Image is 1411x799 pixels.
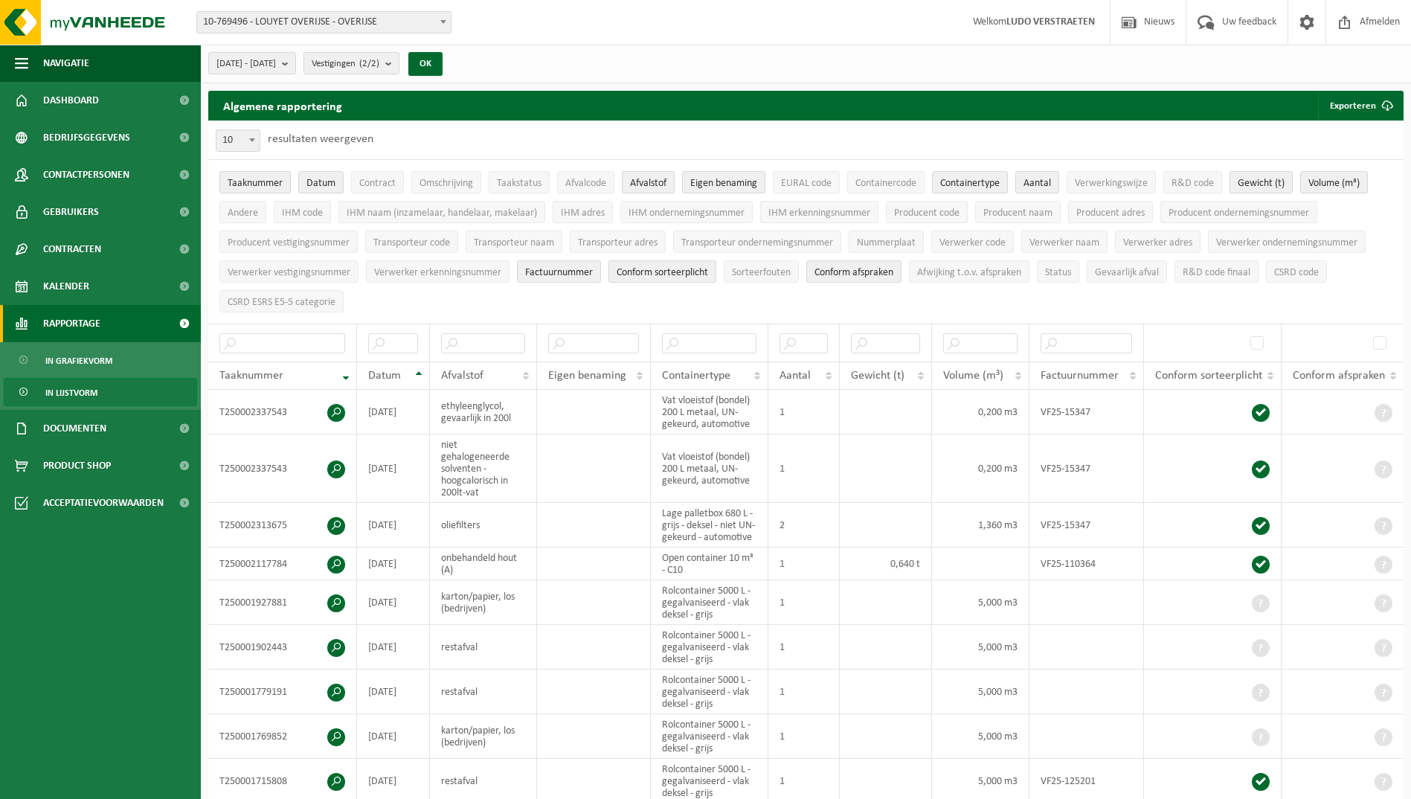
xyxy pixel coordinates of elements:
td: 1,360 m3 [932,503,1030,548]
td: T250002117784 [208,548,357,580]
button: Producent ondernemingsnummerProducent ondernemingsnummer: Activate to sort [1160,201,1317,223]
span: Bedrijfsgegevens [43,119,130,156]
span: Aantal [1023,178,1051,189]
span: Product Shop [43,447,111,484]
td: VF25-110364 [1029,548,1144,580]
button: Producent codeProducent code: Activate to sort [886,201,968,223]
button: ContainercodeContainercode: Activate to sort [847,171,925,193]
td: 1 [768,434,840,503]
td: Lage palletbox 680 L - grijs - deksel - niet UN-gekeurd - automotive [651,503,768,548]
span: Verwerker vestigingsnummer [228,267,350,278]
td: Rolcontainer 5000 L - gegalvaniseerd - vlak deksel - grijs [651,714,768,759]
button: Verwerker codeVerwerker code: Activate to sort [931,231,1014,253]
span: IHM erkenningsnummer [768,208,870,219]
td: 1 [768,670,840,714]
span: Transporteur naam [474,237,554,248]
td: [DATE] [357,503,430,548]
span: In grafiekvorm [45,347,112,375]
span: Gebruikers [43,193,99,231]
button: OmschrijvingOmschrijving: Activate to sort [411,171,481,193]
button: IHM adresIHM adres: Activate to sort [553,201,613,223]
td: [DATE] [357,625,430,670]
button: IHM erkenningsnummerIHM erkenningsnummer: Activate to sort [760,201,878,223]
td: restafval [430,670,537,714]
h2: Algemene rapportering [208,91,357,121]
td: VF25-15347 [1029,390,1144,434]
button: OK [408,52,443,76]
td: T250002313675 [208,503,357,548]
span: Transporteur code [373,237,450,248]
span: Contactpersonen [43,156,129,193]
span: Conform sorteerplicht [1155,370,1262,382]
a: In grafiekvorm [4,346,197,374]
td: [DATE] [357,390,430,434]
button: AndereAndere: Activate to sort [219,201,266,223]
span: Producent code [894,208,960,219]
td: 1 [768,548,840,580]
button: Transporteur naamTransporteur naam: Activate to sort [466,231,562,253]
span: Nummerplaat [857,237,916,248]
td: 5,000 m3 [932,714,1030,759]
td: karton/papier, los (bedrijven) [430,580,537,625]
button: Transporteur codeTransporteur code: Activate to sort [365,231,458,253]
span: Andere [228,208,258,219]
span: Producent ondernemingsnummer [1169,208,1309,219]
td: T250001779191 [208,670,357,714]
td: Rolcontainer 5000 L - gegalvaniseerd - vlak deksel - grijs [651,670,768,714]
span: Verwerker code [939,237,1006,248]
button: CSRD codeCSRD code: Activate to sort [1266,260,1327,283]
button: Afwijking t.o.v. afsprakenAfwijking t.o.v. afspraken: Activate to sort [909,260,1029,283]
span: EURAL code [781,178,832,189]
button: Eigen benamingEigen benaming: Activate to sort [682,171,765,193]
span: Kalender [43,268,89,305]
span: 10-769496 - LOUYET OVERIJSE - OVERIJSE [197,12,451,33]
button: R&D codeR&amp;D code: Activate to sort [1163,171,1222,193]
td: [DATE] [357,714,430,759]
span: Transporteur adres [578,237,658,248]
td: [DATE] [357,670,430,714]
span: Producent naam [983,208,1052,219]
td: 0,640 t [840,548,932,580]
td: oliefilters [430,503,537,548]
button: VerwerkingswijzeVerwerkingswijze: Activate to sort [1067,171,1156,193]
button: Verwerker naamVerwerker naam: Activate to sort [1021,231,1108,253]
span: 10 [216,130,260,151]
span: Afvalcode [565,178,606,189]
td: 1 [768,390,840,434]
count: (2/2) [359,59,379,68]
button: AantalAantal: Activate to sort [1015,171,1059,193]
span: Afvalstof [441,370,483,382]
span: [DATE] - [DATE] [216,53,276,75]
a: In lijstvorm [4,378,197,406]
span: Producent adres [1076,208,1145,219]
span: Conform sorteerplicht [617,267,708,278]
button: Transporteur adresTransporteur adres: Activate to sort [570,231,666,253]
button: DatumDatum: Activate to sort [298,171,344,193]
span: Verwerker naam [1029,237,1099,248]
span: Afwijking t.o.v. afspraken [917,267,1021,278]
span: Contract [359,178,396,189]
span: CSRD code [1274,267,1319,278]
button: [DATE] - [DATE] [208,52,296,74]
span: IHM ondernemingsnummer [629,208,745,219]
span: Rapportage [43,305,100,342]
span: Navigatie [43,45,89,82]
button: Exporteren [1318,91,1402,121]
span: Containercode [855,178,916,189]
span: Gewicht (t) [851,370,904,382]
span: 10 [216,129,260,152]
button: R&D code finaalR&amp;D code finaal: Activate to sort [1174,260,1259,283]
td: karton/papier, los (bedrijven) [430,714,537,759]
span: Taakstatus [497,178,541,189]
td: Vat vloeistof (bondel) 200 L metaal, UN-gekeurd, automotive [651,390,768,434]
span: 10-769496 - LOUYET OVERIJSE - OVERIJSE [196,11,451,33]
button: AfvalcodeAfvalcode: Activate to sort [557,171,614,193]
span: Dashboard [43,82,99,119]
span: Gevaarlijk afval [1095,267,1159,278]
button: Verwerker ondernemingsnummerVerwerker ondernemingsnummer: Activate to sort [1208,231,1366,253]
span: Vestigingen [312,53,379,75]
td: ethyleenglycol, gevaarlijk in 200l [430,390,537,434]
button: EURAL codeEURAL code: Activate to sort [773,171,840,193]
button: StatusStatus: Activate to sort [1037,260,1079,283]
td: 5,000 m3 [932,670,1030,714]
